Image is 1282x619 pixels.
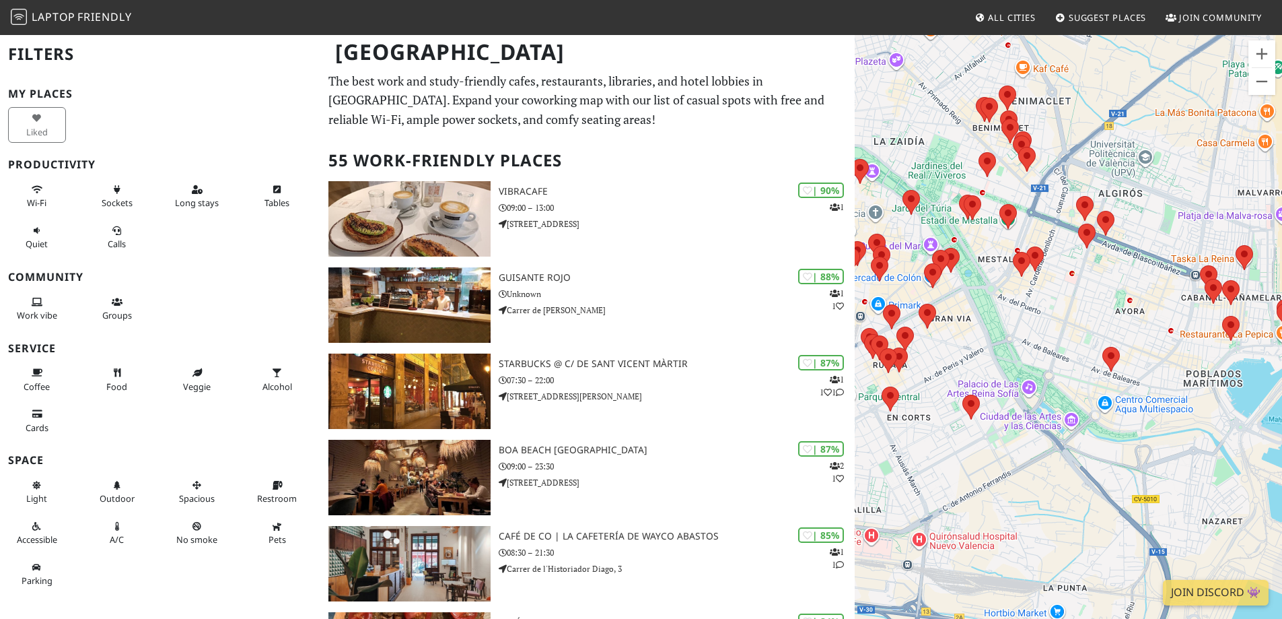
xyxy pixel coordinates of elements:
h3: My Places [8,88,312,100]
p: [STREET_ADDRESS][PERSON_NAME] [499,390,855,403]
div: | 87% [798,355,844,370]
a: LaptopFriendly LaptopFriendly [11,6,132,30]
span: Veggie [183,381,211,393]
a: Starbucks @ C/ de Sant Vicent Màrtir | 87% 111 Starbucks @ C/ de Sant Vicent Màrtir 07:30 – 22:00... [320,354,855,429]
span: Join Community [1179,11,1262,24]
img: Boa Beach València [328,440,491,515]
p: The best work and study-friendly cafes, restaurants, libraries, and hotel lobbies in [GEOGRAPHIC_... [328,71,847,129]
a: Café de CO | La cafetería de Wayco Abastos | 85% 11 Café de CO | La cafetería de Wayco Abastos 08... [320,526,855,601]
span: Video/audio calls [108,238,126,250]
button: Reducir [1248,68,1275,95]
p: 1 1 1 [820,373,844,399]
a: Guisante Rojo | 88% 11 Guisante Rojo Unknown Carrer de [PERSON_NAME] [320,267,855,343]
span: Credit cards [26,422,48,434]
span: Smoke free [176,533,217,546]
h3: Starbucks @ C/ de Sant Vicent Màrtir [499,358,855,370]
button: Alcohol [248,362,306,397]
button: Outdoor [88,474,146,510]
span: Pet friendly [269,533,286,546]
span: Spacious [179,492,215,504]
h3: Service [8,342,312,355]
p: Carrer de [PERSON_NAME] [499,304,855,317]
button: Light [8,474,66,510]
p: 09:00 – 23:30 [499,460,855,473]
a: Join Discord 👾 [1163,580,1269,606]
h3: Productivity [8,158,312,171]
button: Long stays [168,178,226,214]
p: Carrer de l'Historiador Diago, 3 [499,562,855,575]
h3: Space [8,454,312,467]
span: Long stays [175,197,219,209]
h1: [GEOGRAPHIC_DATA] [324,34,852,71]
p: 2 1 [830,459,844,485]
span: Stable Wi-Fi [27,197,46,209]
button: Calls [88,220,146,255]
span: Alcohol [262,381,292,393]
button: Tables [248,178,306,214]
button: Quiet [8,220,66,255]
button: Restroom [248,474,306,510]
button: Ampliar [1248,40,1275,67]
p: [STREET_ADDRESS] [499,476,855,489]
a: Join Community [1160,5,1267,30]
span: People working [17,309,57,321]
p: 1 [830,201,844,214]
span: Work-friendly tables [264,197,289,209]
div: | 85% [798,527,844,543]
span: Natural light [26,492,47,504]
p: [STREET_ADDRESS] [499,218,855,230]
span: Coffee [24,381,50,393]
button: Cards [8,403,66,438]
div: | 88% [798,269,844,284]
button: Sockets [88,178,146,214]
h3: Vibracafe [499,186,855,197]
div: | 90% [798,183,844,198]
span: Power sockets [102,197,133,209]
img: Café de CO | La cafetería de Wayco Abastos [328,526,491,601]
button: Accessible [8,515,66,551]
span: Laptop [32,9,75,24]
p: 1 1 [830,287,844,313]
div: | 87% [798,441,844,457]
button: Pets [248,515,306,551]
span: Quiet [26,238,48,250]
button: A/C [88,515,146,551]
p: 07:30 – 22:00 [499,374,855,387]
button: No smoke [168,515,226,551]
span: Friendly [77,9,131,24]
h3: Community [8,271,312,284]
span: Suggest Places [1069,11,1147,24]
p: 1 1 [830,546,844,571]
a: All Cities [969,5,1041,30]
button: Veggie [168,362,226,397]
span: Accessible [17,533,57,546]
button: Spacious [168,474,226,510]
p: 09:00 – 13:00 [499,201,855,214]
a: Suggest Places [1050,5,1152,30]
img: Guisante Rojo [328,267,491,343]
h3: Boa Beach [GEOGRAPHIC_DATA] [499,445,855,456]
h2: Filters [8,34,312,75]
h3: Café de CO | La cafetería de Wayco Abastos [499,531,855,542]
a: Boa Beach València | 87% 21 Boa Beach [GEOGRAPHIC_DATA] 09:00 – 23:30 [STREET_ADDRESS] [320,440,855,515]
a: Vibracafe | 90% 1 Vibracafe 09:00 – 13:00 [STREET_ADDRESS] [320,181,855,257]
button: Groups [88,291,146,327]
span: Food [106,381,127,393]
h3: Guisante Rojo [499,272,855,284]
span: Group tables [102,309,132,321]
button: Food [88,362,146,397]
p: 08:30 – 21:30 [499,546,855,559]
img: Vibracafe [328,181,491,257]
span: Restroom [257,492,297,504]
span: Parking [22,575,52,587]
span: Air conditioned [110,533,124,546]
span: All Cities [988,11,1036,24]
h2: 55 Work-Friendly Places [328,140,847,181]
button: Work vibe [8,291,66,327]
p: Unknown [499,288,855,300]
button: Coffee [8,362,66,397]
button: Wi-Fi [8,178,66,214]
img: LaptopFriendly [11,9,27,25]
img: Starbucks @ C/ de Sant Vicent Màrtir [328,354,491,429]
button: Parking [8,556,66,592]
